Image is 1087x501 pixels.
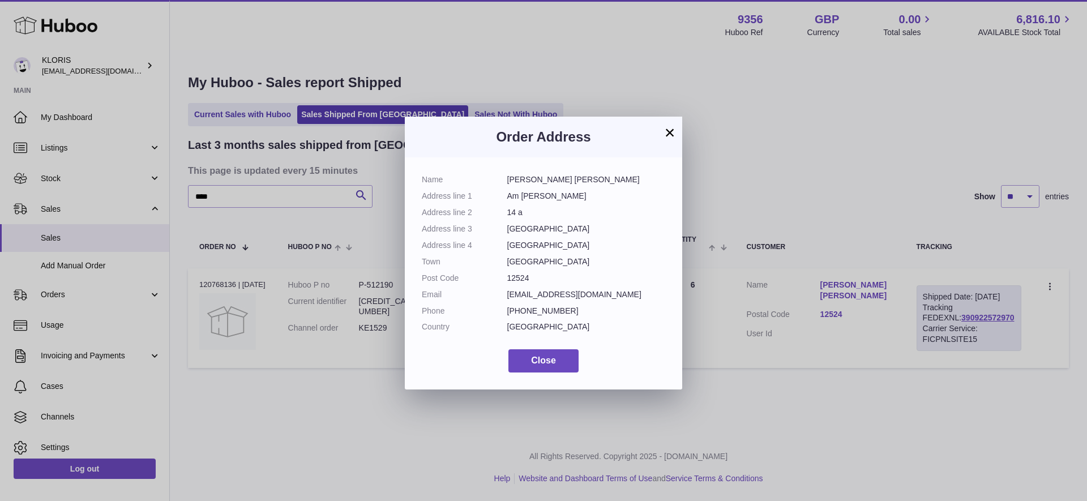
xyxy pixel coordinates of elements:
dd: [GEOGRAPHIC_DATA] [507,322,666,332]
button: × [663,126,677,139]
dd: [GEOGRAPHIC_DATA] [507,240,666,251]
dt: Address line 3 [422,224,507,234]
dt: Phone [422,306,507,316]
h3: Order Address [422,128,665,146]
dt: Email [422,289,507,300]
span: Close [531,356,556,365]
dt: Country [422,322,507,332]
dd: Am [PERSON_NAME] [507,191,666,202]
dd: [EMAIL_ADDRESS][DOMAIN_NAME] [507,289,666,300]
dd: 12524 [507,273,666,284]
dt: Name [422,174,507,185]
dd: [GEOGRAPHIC_DATA] [507,256,666,267]
dd: [PHONE_NUMBER] [507,306,666,316]
dt: Town [422,256,507,267]
dd: [PERSON_NAME] [PERSON_NAME] [507,174,666,185]
dd: [GEOGRAPHIC_DATA] [507,224,666,234]
button: Close [508,349,579,372]
dt: Address line 2 [422,207,507,218]
dt: Address line 1 [422,191,507,202]
dt: Address line 4 [422,240,507,251]
dt: Post Code [422,273,507,284]
dd: 14 a [507,207,666,218]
